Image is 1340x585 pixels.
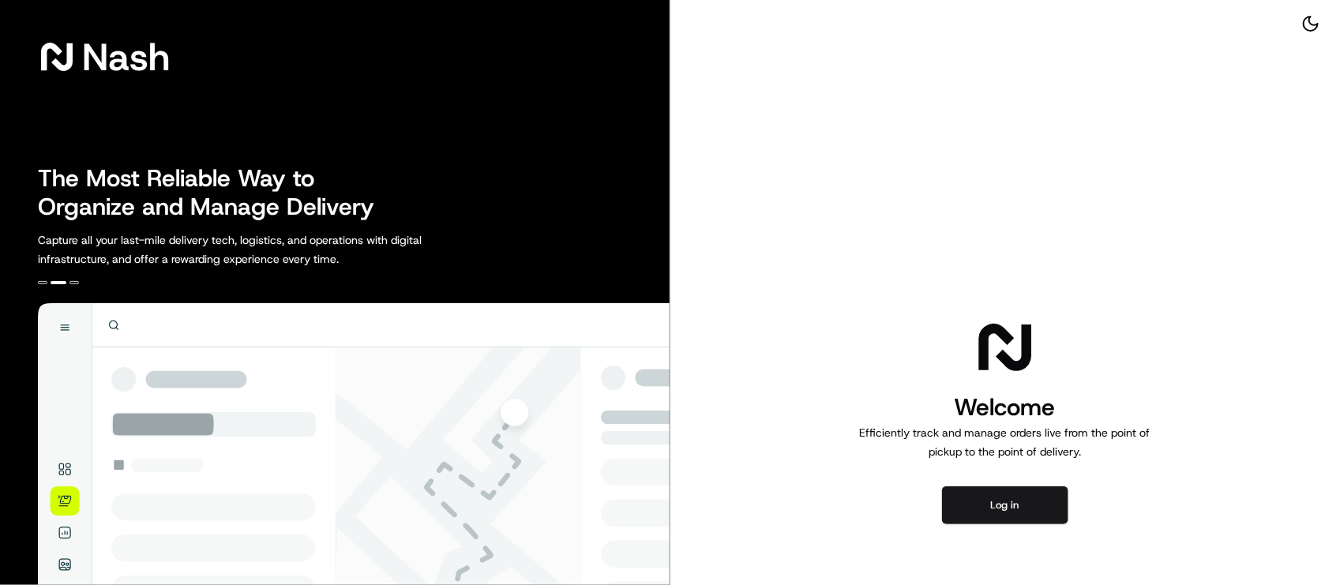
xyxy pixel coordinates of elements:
[38,164,392,221] h2: The Most Reliable Way to Organize and Manage Delivery
[38,231,493,268] p: Capture all your last-mile delivery tech, logistics, and operations with digital infrastructure, ...
[942,486,1068,524] button: Log in
[854,392,1157,423] h1: Welcome
[854,423,1157,461] p: Efficiently track and manage orders live from the point of pickup to the point of delivery.
[82,41,170,73] span: Nash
